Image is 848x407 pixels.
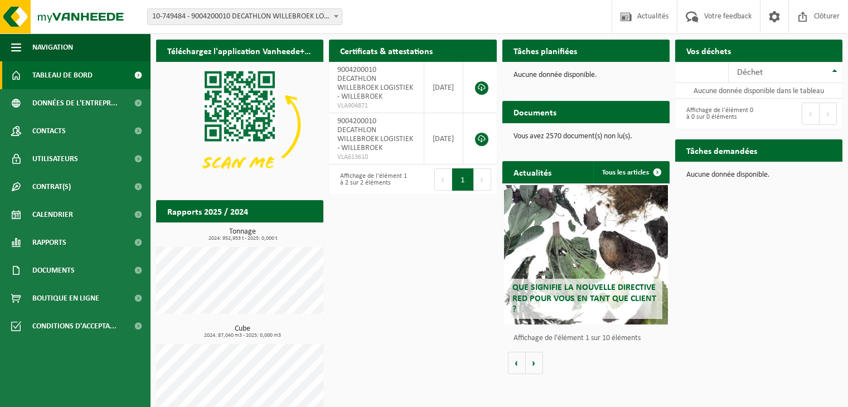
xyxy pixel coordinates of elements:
span: VLA904871 [337,101,415,110]
p: Aucune donnée disponible. [686,171,831,179]
span: 10-749484 - 9004200010 DECATHLON WILLEBROEK LOGISTIEK - WILLEBROEK [148,9,342,25]
span: Déchet [737,68,763,77]
span: Que signifie la nouvelle directive RED pour vous en tant que client ? [512,283,656,313]
button: Next [474,168,491,191]
button: Previous [802,103,820,125]
h2: Actualités [502,161,563,183]
a: Que signifie la nouvelle directive RED pour vous en tant que client ? [504,185,668,324]
div: Affichage de l'élément 0 à 0 sur 0 éléments [681,101,753,126]
button: Previous [434,168,452,191]
span: Calendrier [32,201,73,229]
h2: Rapports 2025 / 2024 [156,200,259,222]
span: Contacts [32,117,66,145]
span: 10-749484 - 9004200010 DECATHLON WILLEBROEK LOGISTIEK - WILLEBROEK [147,8,342,25]
span: Navigation [32,33,73,61]
span: Rapports [32,229,66,256]
h2: Tâches planifiées [502,40,588,61]
span: Tableau de bord [32,61,93,89]
button: 1 [452,168,474,191]
span: Contrat(s) [32,173,71,201]
a: Consulter les rapports [226,222,322,244]
span: 9004200010 DECATHLON WILLEBROEK LOGISTIEK - WILLEBROEK [337,66,413,101]
div: Affichage de l'élément 1 à 2 sur 2 éléments [335,167,407,192]
td: [DATE] [424,62,464,113]
span: Conditions d'accepta... [32,312,117,340]
h2: Certificats & attestations [329,40,444,61]
button: Vorige [508,352,526,374]
p: Aucune donnée disponible. [513,71,658,79]
h2: Documents [502,101,568,123]
span: 9004200010 DECATHLON WILLEBROEK LOGISTIEK - WILLEBROEK [337,117,413,152]
span: VLA613610 [337,153,415,162]
h2: Vos déchets [675,40,742,61]
p: Vous avez 2570 document(s) non lu(s). [513,133,658,140]
td: [DATE] [424,113,464,164]
a: Tous les articles [593,161,668,183]
img: Download de VHEPlus App [156,62,323,187]
span: Données de l'entrepr... [32,89,118,117]
h3: Tonnage [162,228,323,241]
p: Affichage de l'élément 1 sur 10 éléments [513,335,664,342]
span: Boutique en ligne [32,284,99,312]
h2: Tâches demandées [675,139,768,161]
button: Volgende [526,352,543,374]
span: Utilisateurs [32,145,78,173]
span: 2024: 87,040 m3 - 2025: 0,000 m3 [162,333,323,338]
button: Next [820,103,837,125]
span: Documents [32,256,75,284]
h3: Cube [162,325,323,338]
td: Aucune donnée disponible dans le tableau [675,83,842,99]
h2: Téléchargez l'application Vanheede+ maintenant! [156,40,323,61]
span: 2024: 952,953 t - 2025: 0,000 t [162,236,323,241]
